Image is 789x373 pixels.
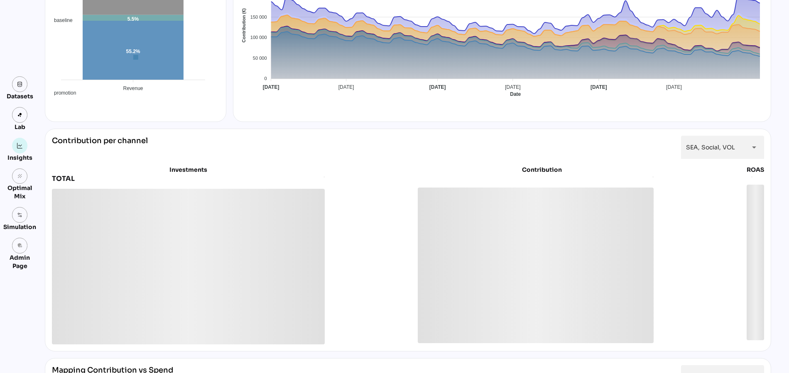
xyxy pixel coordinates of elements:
[11,123,29,131] div: Lab
[3,184,36,200] div: Optimal Mix
[17,212,23,218] img: settings.svg
[52,166,325,174] div: Investments
[439,166,645,174] div: Contribution
[48,90,76,96] span: promotion
[48,17,73,23] span: baseline
[265,76,267,81] tspan: 0
[3,223,36,231] div: Simulation
[338,84,354,90] tspan: [DATE]
[17,143,23,149] img: graph.svg
[505,84,521,90] tspan: [DATE]
[52,136,148,159] div: Contribution per channel
[7,154,32,162] div: Insights
[263,84,279,90] tspan: [DATE]
[17,173,23,179] i: grain
[3,254,36,270] div: Admin Page
[17,81,23,87] img: data.svg
[749,142,759,152] i: arrow_drop_down
[510,91,521,97] text: Date
[242,8,247,43] text: Contribution (€)
[250,35,267,40] tspan: 100 000
[17,112,23,118] img: lab.svg
[686,144,735,151] span: SEA, Social, VOL
[253,56,267,61] tspan: 50 000
[429,84,446,90] tspan: [DATE]
[666,84,682,90] tspan: [DATE]
[591,84,607,90] tspan: [DATE]
[52,174,319,184] div: TOTAL
[7,92,33,100] div: Datasets
[250,15,267,20] tspan: 150 000
[123,85,143,91] tspan: Revenue
[17,243,23,249] i: admin_panel_settings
